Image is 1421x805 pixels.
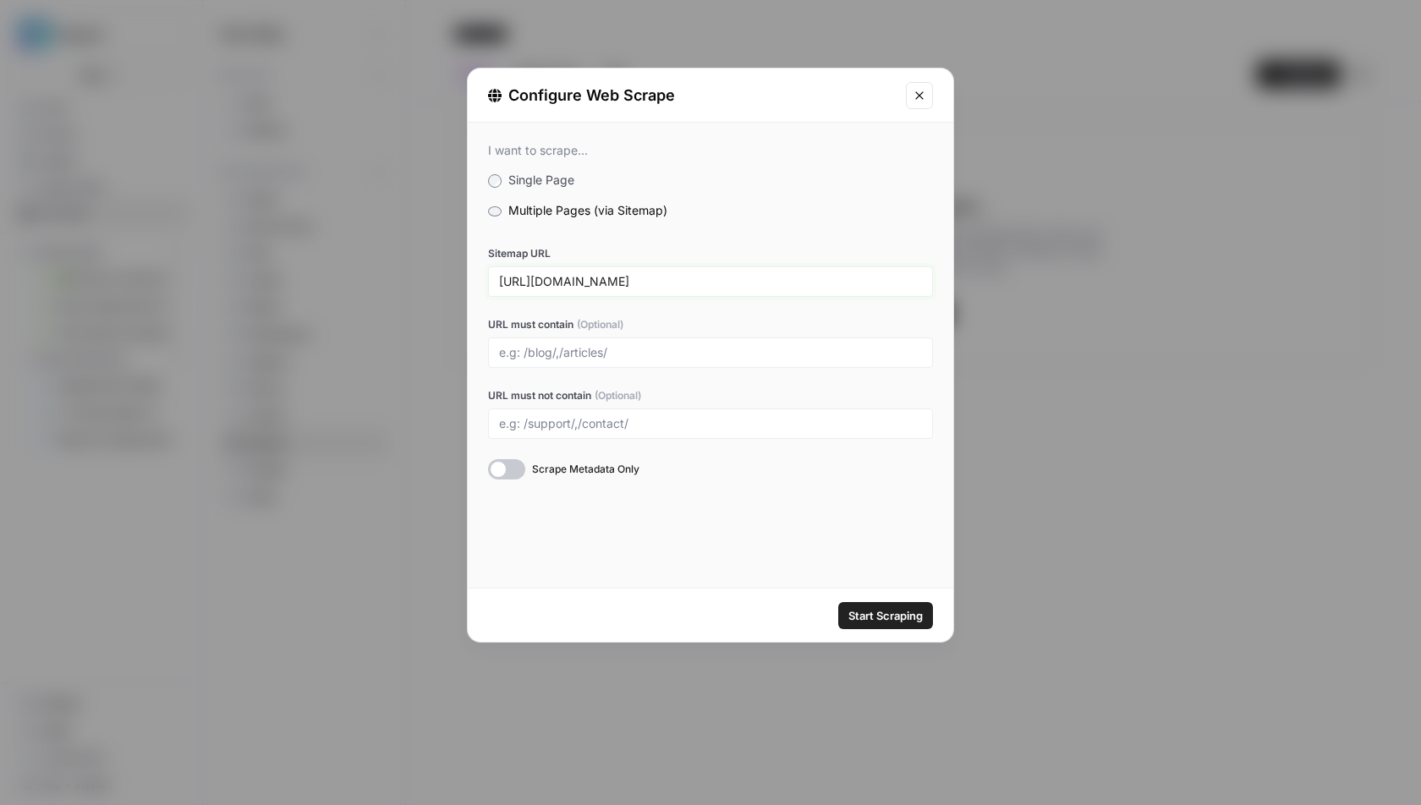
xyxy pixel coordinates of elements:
[848,607,923,624] span: Start Scraping
[838,602,933,629] button: Start Scraping
[595,388,641,403] span: (Optional)
[499,274,922,289] input: e.g: https://www.example.com/sitemap.xml
[488,317,933,332] label: URL must contain
[577,317,623,332] span: (Optional)
[488,143,933,158] div: I want to scrape...
[488,388,933,403] label: URL must not contain
[488,174,502,188] input: Single Page
[508,172,574,187] span: Single Page
[906,82,933,109] button: Close modal
[499,416,922,431] input: e.g: /support/,/contact/
[508,203,667,217] span: Multiple Pages (via Sitemap)
[488,206,502,216] input: Multiple Pages (via Sitemap)
[532,462,639,477] span: Scrape Metadata Only
[488,246,933,261] label: Sitemap URL
[488,84,896,107] div: Configure Web Scrape
[499,345,922,360] input: e.g: /blog/,/articles/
